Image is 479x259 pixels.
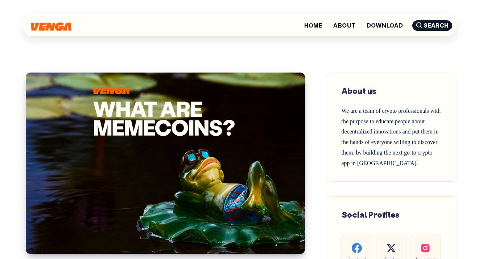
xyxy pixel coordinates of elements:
a: Download [367,22,403,28]
span: About us [342,86,376,96]
span: Search [412,20,452,31]
span: We are a team of crypto professionals with the purpose to educate people about decentralized inno... [342,108,441,166]
a: Home [304,22,322,28]
span: Social Profiles [342,209,400,220]
a: About [333,22,355,28]
img: What Are Memecoins and Why Are They So Popular? [26,73,305,254]
img: Venga Blog [31,22,71,31]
